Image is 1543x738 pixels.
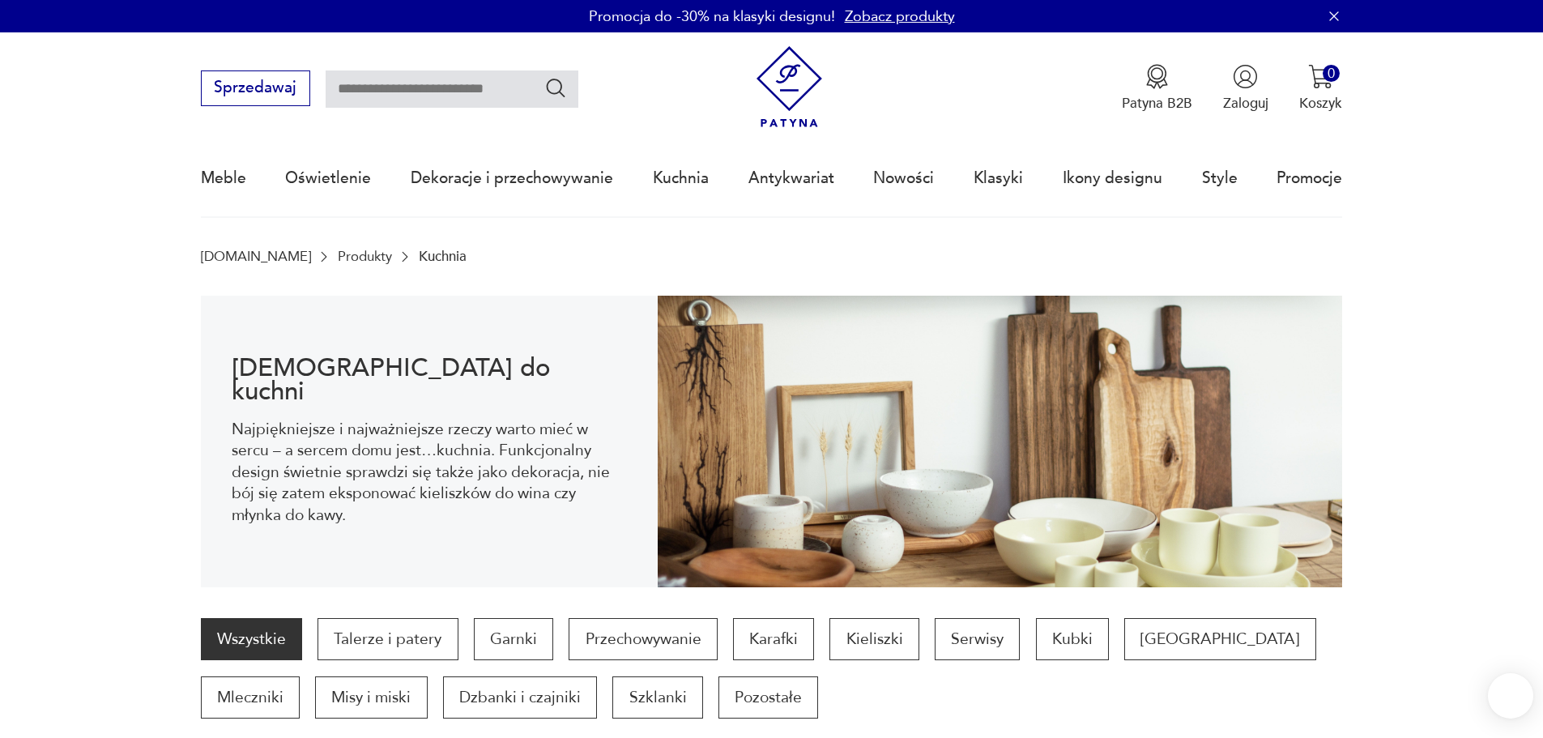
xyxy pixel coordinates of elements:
a: Sprzedawaj [201,83,310,96]
a: Szklanki [612,676,702,719]
a: Promocje [1277,141,1342,215]
p: Zaloguj [1223,94,1268,113]
button: Patyna B2B [1122,64,1192,113]
p: Najpiękniejsze i najważniejsze rzeczy warto mieć w sercu – a sercem domu jest…kuchnia. Funkcjonal... [232,419,626,526]
a: Przechowywanie [569,618,717,660]
a: Antykwariat [748,141,834,215]
button: Zaloguj [1223,64,1268,113]
img: Ikona medalu [1144,64,1170,89]
a: Ikony designu [1063,141,1162,215]
a: Kuchnia [653,141,709,215]
img: Ikona koszyka [1308,64,1333,89]
p: Koszyk [1299,94,1342,113]
a: Serwisy [935,618,1020,660]
a: Meble [201,141,246,215]
a: Pozostałe [718,676,818,719]
a: Misy i miski [315,676,427,719]
a: Dzbanki i czajniki [443,676,597,719]
a: Kieliszki [829,618,919,660]
a: Produkty [338,249,392,264]
p: Kuchnia [419,249,467,264]
a: Kubki [1036,618,1109,660]
a: Mleczniki [201,676,300,719]
a: Garnki [474,618,553,660]
button: 0Koszyk [1299,64,1342,113]
p: Patyna B2B [1122,94,1192,113]
a: Klasyki [974,141,1023,215]
a: Talerze i patery [318,618,458,660]
p: Promocja do -30% na klasyki designu! [589,6,835,27]
a: Oświetlenie [285,141,371,215]
a: Style [1202,141,1238,215]
a: [DOMAIN_NAME] [201,249,311,264]
a: [GEOGRAPHIC_DATA] [1124,618,1315,660]
div: 0 [1323,65,1340,82]
a: Ikona medaluPatyna B2B [1122,64,1192,113]
a: Karafki [733,618,814,660]
img: b2f6bfe4a34d2e674d92badc23dc4074.jpg [658,296,1343,587]
a: Wszystkie [201,618,302,660]
h1: [DEMOGRAPHIC_DATA] do kuchni [232,356,626,403]
button: Szukaj [544,76,568,100]
a: Dekoracje i przechowywanie [411,141,613,215]
img: Ikonka użytkownika [1233,64,1258,89]
a: Nowości [873,141,934,215]
button: Sprzedawaj [201,70,310,106]
a: Zobacz produkty [845,6,955,27]
img: Patyna - sklep z meblami i dekoracjami vintage [748,46,830,128]
iframe: Smartsupp widget button [1488,673,1533,719]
